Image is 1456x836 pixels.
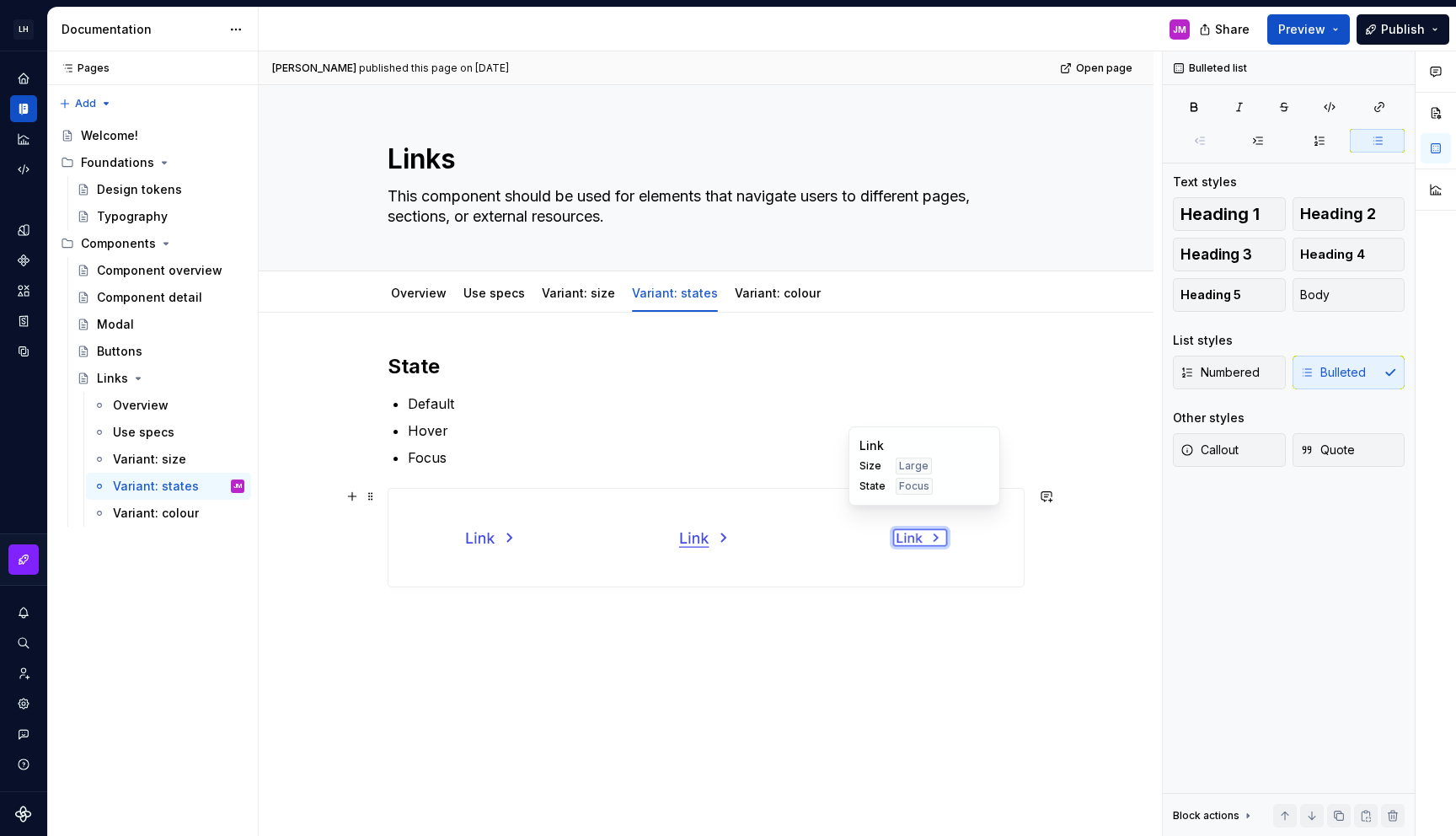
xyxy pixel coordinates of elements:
button: Heading 3 [1173,238,1286,271]
button: Quote [1293,433,1405,467]
span: Focus [899,480,929,493]
span: Numbered [1180,364,1260,381]
span: Add [75,97,96,110]
div: Links [97,370,128,387]
a: Variant: states [632,286,718,300]
div: Variant: size [113,451,186,468]
a: Overview [391,286,447,300]
div: Buttons [97,343,142,360]
div: Link [859,437,989,454]
a: Component detail [70,284,251,311]
div: Pages [54,62,110,75]
textarea: Links [384,139,1021,180]
div: Use specs [113,424,174,441]
span: Open page [1076,62,1132,75]
div: List styles [1173,332,1233,349]
a: Open page [1055,56,1140,80]
span: Heading 1 [1180,206,1260,222]
button: Heading 2 [1293,197,1405,231]
div: Data sources [10,338,37,365]
span: Heading 3 [1180,246,1252,263]
button: Preview [1267,14,1350,45]
span: Quote [1300,442,1355,458]
div: Documentation [62,21,221,38]
a: Variant: colour [86,500,251,527]
a: Design tokens [10,217,37,244]
div: JM [1173,23,1186,36]
a: Variant: size [86,446,251,473]
a: Variant: statesJM [86,473,251,500]
span: Heading 2 [1300,206,1376,222]
p: Focus [408,447,1025,468]
span: Body [1300,287,1330,303]
span: [PERSON_NAME] [272,62,356,75]
span: State [859,480,886,493]
button: Callout [1173,433,1286,467]
span: Size [859,459,886,473]
a: Documentation [10,95,37,122]
div: Components [54,230,251,257]
button: Numbered [1173,356,1286,389]
a: Components [10,247,37,274]
button: Contact support [10,721,37,748]
span: Large [899,459,929,473]
div: Foundations [54,149,251,176]
div: Variant: states [113,478,199,495]
div: Overview [384,275,453,310]
button: Heading 1 [1173,197,1286,231]
span: Publish [1381,21,1425,38]
a: Use specs [86,419,251,446]
button: Search ⌘K [10,630,37,656]
button: Share [1191,14,1261,45]
div: Use specs [457,275,532,310]
div: Overview [113,397,169,414]
div: Storybook stories [10,308,37,335]
button: Notifications [10,599,37,626]
span: Share [1215,21,1250,38]
div: Typography [97,208,168,225]
a: Overview [86,392,251,419]
div: Welcome! [81,127,138,144]
a: Settings [10,690,37,717]
p: Default [408,394,1025,414]
div: Other styles [1173,410,1245,426]
button: Publish [1357,14,1449,45]
a: Analytics [10,126,37,153]
div: JM [233,478,242,495]
div: Component overview [97,262,222,279]
div: Text styles [1173,174,1237,190]
a: Modal [70,311,251,338]
a: Component overview [70,257,251,284]
div: Variant: size [535,275,622,310]
span: Heading 5 [1180,287,1241,303]
p: Hover [408,421,1025,441]
div: Block actions [1173,804,1255,828]
div: Variant: colour [728,275,827,310]
a: Welcome! [54,122,251,149]
div: Page tree [54,122,251,527]
span: Preview [1278,21,1325,38]
span: Callout [1180,442,1239,458]
div: Variant: colour [113,505,199,522]
a: Use specs [463,286,525,300]
a: Links [70,365,251,392]
div: Modal [97,316,134,333]
a: Invite team [10,660,37,687]
div: Component detail [97,289,202,306]
a: Variant: size [542,286,615,300]
div: Assets [10,277,37,304]
button: LH [3,11,44,47]
div: Components [81,235,156,252]
svg: Supernova Logo [15,806,32,823]
a: Code automation [10,156,37,183]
